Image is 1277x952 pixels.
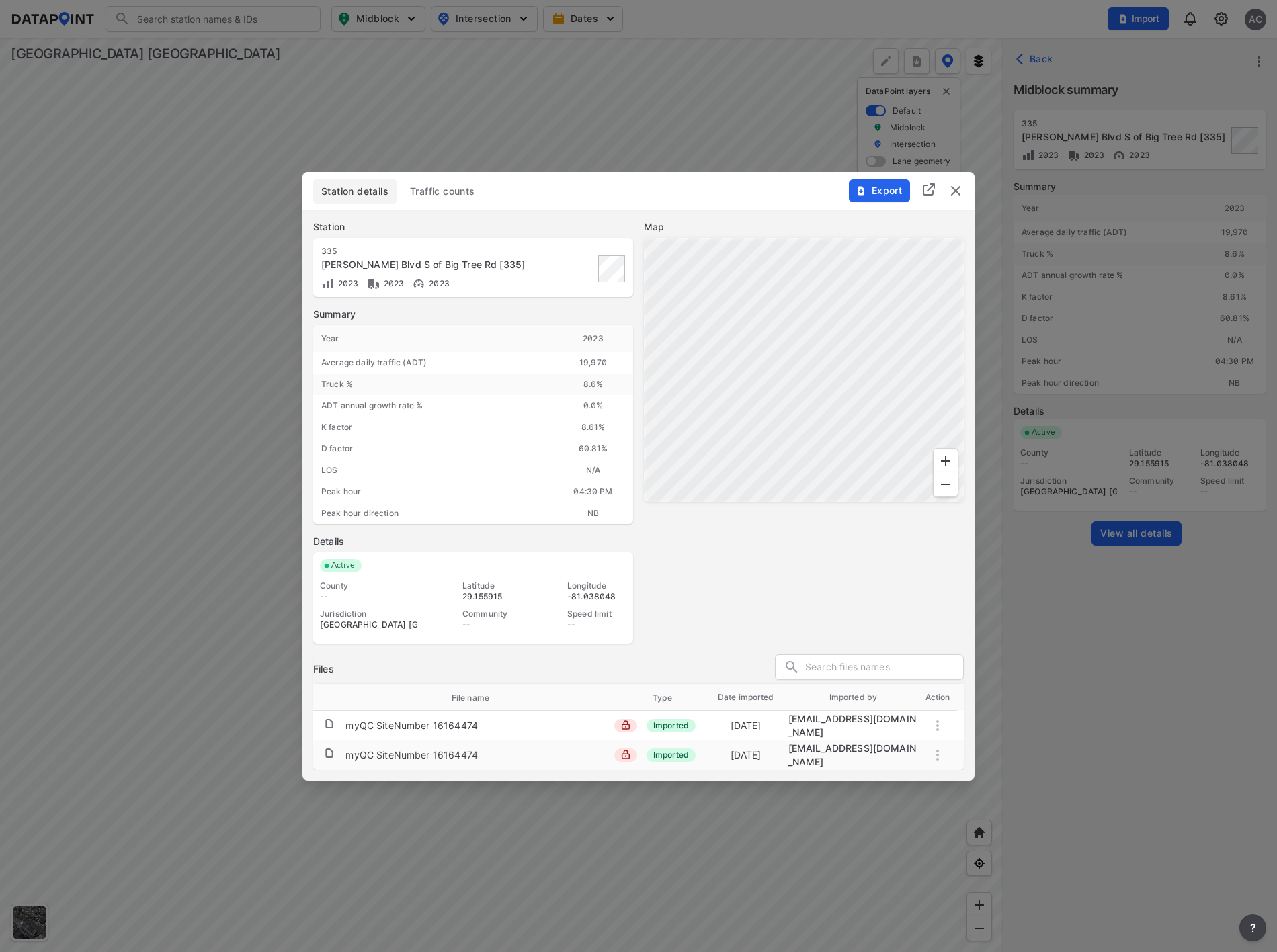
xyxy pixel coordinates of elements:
[313,395,553,417] div: ADT annual growth rate %
[704,684,788,711] th: Date imported
[345,719,478,732] div: myQC SiteNumber 16164474
[335,278,359,288] span: 2023
[938,476,954,492] svg: Zoom Out
[553,503,633,524] div: NB
[788,742,919,769] div: migration@data-point.io
[425,278,450,288] span: 2023
[948,183,964,199] img: close.efbf2170.svg
[567,609,626,619] div: Speed limit
[321,185,388,198] span: Station details
[621,720,630,730] img: lock_close.8fab59a9.svg
[1239,914,1266,941] button: more
[849,179,910,202] button: Export
[412,277,425,290] img: Vehicle speed
[313,481,553,503] div: Peak hour
[647,719,696,732] span: Imported
[704,742,788,768] td: [DATE]
[553,460,633,481] div: N/A
[462,619,522,630] div: --
[553,481,633,503] div: 04:30 PM
[948,183,964,199] button: delete
[462,580,522,591] div: Latitude
[647,748,696,762] span: Imported
[313,417,553,438] div: K factor
[367,277,380,290] img: Vehicle class
[856,185,866,196] img: File%20-%20Download.70cf71cd.svg
[621,750,630,759] img: lock_close.8fab59a9.svg
[320,619,417,630] div: [GEOGRAPHIC_DATA] [GEOGRAPHIC_DATA]
[324,718,335,729] img: file.af1f9d02.svg
[324,748,335,759] img: file.af1f9d02.svg
[321,246,527,257] div: 335
[380,278,405,288] span: 2023
[704,713,788,738] td: [DATE]
[320,609,417,619] div: Jurisdiction
[938,453,954,469] svg: Zoom In
[345,748,478,762] div: myQC SiteNumber 16164474
[313,535,633,548] label: Details
[320,591,417,602] div: --
[1247,920,1258,936] span: ?
[326,559,362,572] span: Active
[313,438,553,460] div: D factor
[313,460,553,481] div: LOS
[452,692,507,704] span: File name
[856,184,901,198] span: Export
[788,684,919,711] th: Imported by
[313,503,553,524] div: Peak hour direction
[313,374,553,395] div: Truck %
[918,684,957,711] th: Action
[462,591,522,602] div: 29.155915
[313,352,553,374] div: Average daily traffic (ADT)
[653,692,690,704] span: Type
[313,179,964,204] div: basic tabs example
[553,374,633,395] div: 8.6 %
[921,181,937,198] img: full_screen.b7bf9a36.svg
[410,185,475,198] span: Traffic counts
[321,258,527,271] div: Clyde Morris Blvd S of Big Tree Rd [335]
[313,220,633,234] label: Station
[933,472,958,497] div: Zoom Out
[321,277,335,290] img: Volume count
[553,395,633,417] div: 0.0 %
[462,609,522,619] div: Community
[805,658,963,678] input: Search files names
[313,325,553,352] div: Year
[567,619,626,630] div: --
[313,308,633,321] label: Summary
[644,220,964,234] label: Map
[553,438,633,460] div: 60.81%
[553,352,633,374] div: 19,970
[553,417,633,438] div: 8.61%
[320,580,417,591] div: County
[553,325,633,352] div: 2023
[933,448,958,474] div: Zoom In
[788,712,919,739] div: migration@data-point.io
[567,591,626,602] div: -81.038048
[313,662,334,676] h3: Files
[567,580,626,591] div: Longitude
